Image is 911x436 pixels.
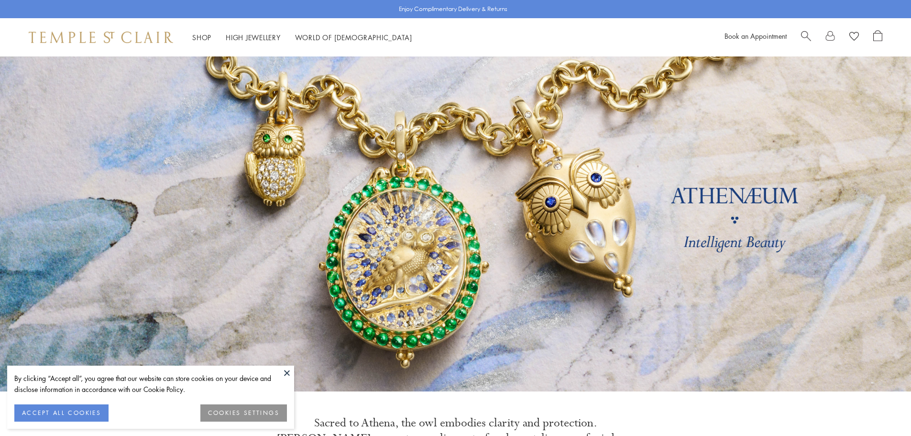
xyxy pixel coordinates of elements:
button: ACCEPT ALL COOKIES [14,404,109,422]
a: Open Shopping Bag [873,30,882,45]
button: COOKIES SETTINGS [200,404,287,422]
a: World of [DEMOGRAPHIC_DATA]World of [DEMOGRAPHIC_DATA] [295,33,412,42]
img: Temple St. Clair [29,32,173,43]
div: By clicking “Accept all”, you agree that our website can store cookies on your device and disclos... [14,373,287,395]
a: High JewelleryHigh Jewellery [226,33,281,42]
nav: Main navigation [192,32,412,44]
a: ShopShop [192,33,211,42]
p: Enjoy Complimentary Delivery & Returns [399,4,507,14]
a: View Wishlist [849,30,859,45]
a: Book an Appointment [724,31,787,41]
a: Search [801,30,811,45]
